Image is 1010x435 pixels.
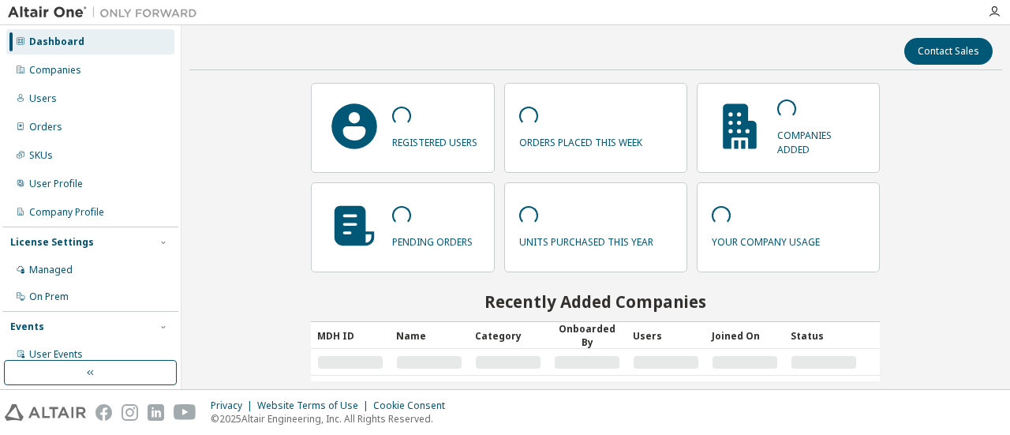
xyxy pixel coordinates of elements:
div: Category [475,323,541,348]
p: pending orders [392,231,473,249]
div: User Events [29,348,83,361]
p: orders placed this week [519,131,642,149]
p: registered users [392,131,477,149]
p: © 2025 Altair Engineering, Inc. All Rights Reserved. [211,412,454,426]
div: License Settings [10,236,94,249]
div: Name [396,323,462,348]
img: instagram.svg [122,404,138,421]
div: MDH ID [317,323,383,348]
div: SKUs [29,149,53,162]
img: altair_logo.svg [5,404,86,421]
p: companies added [777,124,865,156]
div: Managed [29,264,73,276]
p: your company usage [712,231,820,249]
button: Contact Sales [904,38,993,65]
div: Companies [29,64,81,77]
div: Company Profile [29,206,104,219]
div: Website Terms of Use [257,399,373,412]
div: Privacy [211,399,257,412]
div: On Prem [29,291,69,303]
p: units purchased this year [519,231,653,249]
img: facebook.svg [95,404,112,421]
div: Events [10,321,44,333]
div: Dashboard [29,36,84,48]
div: User Profile [29,178,83,190]
img: linkedin.svg [148,404,164,421]
img: Altair One [8,5,205,21]
div: Users [633,323,699,348]
div: Onboarded By [554,322,620,349]
div: Cookie Consent [373,399,454,412]
h2: Recently Added Companies [311,291,880,312]
img: youtube.svg [174,404,196,421]
div: Status [791,323,857,348]
div: Users [29,92,57,105]
div: Orders [29,121,62,133]
div: Joined On [712,323,778,348]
